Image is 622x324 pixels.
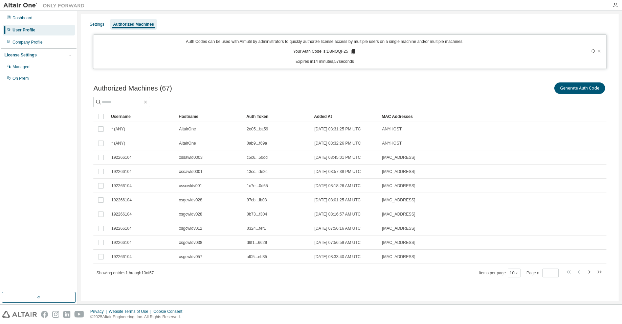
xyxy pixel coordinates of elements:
[179,126,196,132] span: AltairOne
[382,155,415,160] span: [MAC_ADDRESS]
[247,169,267,174] span: 13cc...de2c
[111,254,132,259] span: 192266104
[109,309,153,314] div: Website Terms of Use
[293,49,356,55] p: Your Auth Code is: D8NOQF25
[2,311,37,318] img: altair_logo.svg
[382,211,415,217] span: [MAC_ADDRESS]
[179,254,202,259] span: xsgcwldv057
[90,314,186,320] p: © 2025 Altair Engineering, Inc. All Rights Reserved.
[247,141,267,146] span: 0ab9...f69a
[41,311,48,318] img: facebook.svg
[314,211,361,217] span: [DATE] 08:16:57 AM UTC
[314,155,361,160] span: [DATE] 03:45:01 PM UTC
[382,254,415,259] span: [MAC_ADDRESS]
[246,111,309,122] div: Auth Token
[314,226,361,231] span: [DATE] 07:56:16 AM UTC
[111,141,125,146] span: * (ANY)
[479,269,520,277] span: Items per page
[90,309,109,314] div: Privacy
[247,226,266,231] span: 0324...fef1
[153,309,186,314] div: Cookie Consent
[554,82,605,94] button: Generate Auth Code
[97,59,552,65] p: Expires in 14 minutes, 57 seconds
[314,183,361,189] span: [DATE] 08:18:26 AM UTC
[510,270,519,276] button: 10
[3,2,88,9] img: Altair One
[314,126,361,132] span: [DATE] 03:31:25 PM UTC
[113,22,154,27] div: Authorized Machines
[13,76,29,81] div: On Prem
[90,22,104,27] div: Settings
[382,141,402,146] span: ANYHOST
[314,111,376,122] div: Added At
[179,111,241,122] div: Hostname
[382,197,415,203] span: [MAC_ADDRESS]
[382,183,415,189] span: [MAC_ADDRESS]
[314,197,361,203] span: [DATE] 08:01:25 AM UTC
[111,111,173,122] div: Username
[111,226,132,231] span: 192266104
[527,269,559,277] span: Page n.
[314,240,361,245] span: [DATE] 07:56:59 AM UTC
[382,226,415,231] span: [MAC_ADDRESS]
[179,141,196,146] span: AltairOne
[93,84,172,92] span: Authorized Machines (67)
[314,254,361,259] span: [DATE] 08:33:40 AM UTC
[179,240,202,245] span: xsgcwldv038
[179,211,202,217] span: xsgcwldv028
[247,183,268,189] span: 1c7e...0d65
[97,39,552,45] p: Auth Codes can be used with Almutil by administrators to quickly authorize license access by mult...
[382,126,402,132] span: ANYHOST
[111,169,132,174] span: 192266104
[111,155,132,160] span: 192266104
[247,211,267,217] span: 0b73...f304
[111,183,132,189] span: 192266104
[111,126,125,132] span: * (ANY)
[314,169,361,174] span: [DATE] 03:57:38 PM UTC
[13,40,43,45] div: Company Profile
[247,254,267,259] span: af05...eb35
[13,27,35,33] div: User Profile
[247,240,267,245] span: d9f1...6629
[382,111,535,122] div: MAC Addresses
[179,183,202,189] span: xsscwldv001
[247,197,267,203] span: 97cb...fb08
[13,64,29,70] div: Managed
[179,226,202,231] span: xsgcwldv012
[13,15,32,21] div: Dashboard
[179,169,202,174] span: xssawld0001
[111,197,132,203] span: 192266104
[382,169,415,174] span: [MAC_ADDRESS]
[74,311,84,318] img: youtube.svg
[111,240,132,245] span: 192266104
[179,197,202,203] span: xsgcwldv028
[382,240,415,245] span: [MAC_ADDRESS]
[247,126,268,132] span: 2e05...ba59
[52,311,59,318] img: instagram.svg
[179,155,202,160] span: xssawld0003
[4,52,37,58] div: License Settings
[63,311,70,318] img: linkedin.svg
[314,141,361,146] span: [DATE] 03:32:26 PM UTC
[96,271,154,275] span: Showing entries 1 through 10 of 67
[111,211,132,217] span: 192266104
[247,155,268,160] span: c5c6...50dd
